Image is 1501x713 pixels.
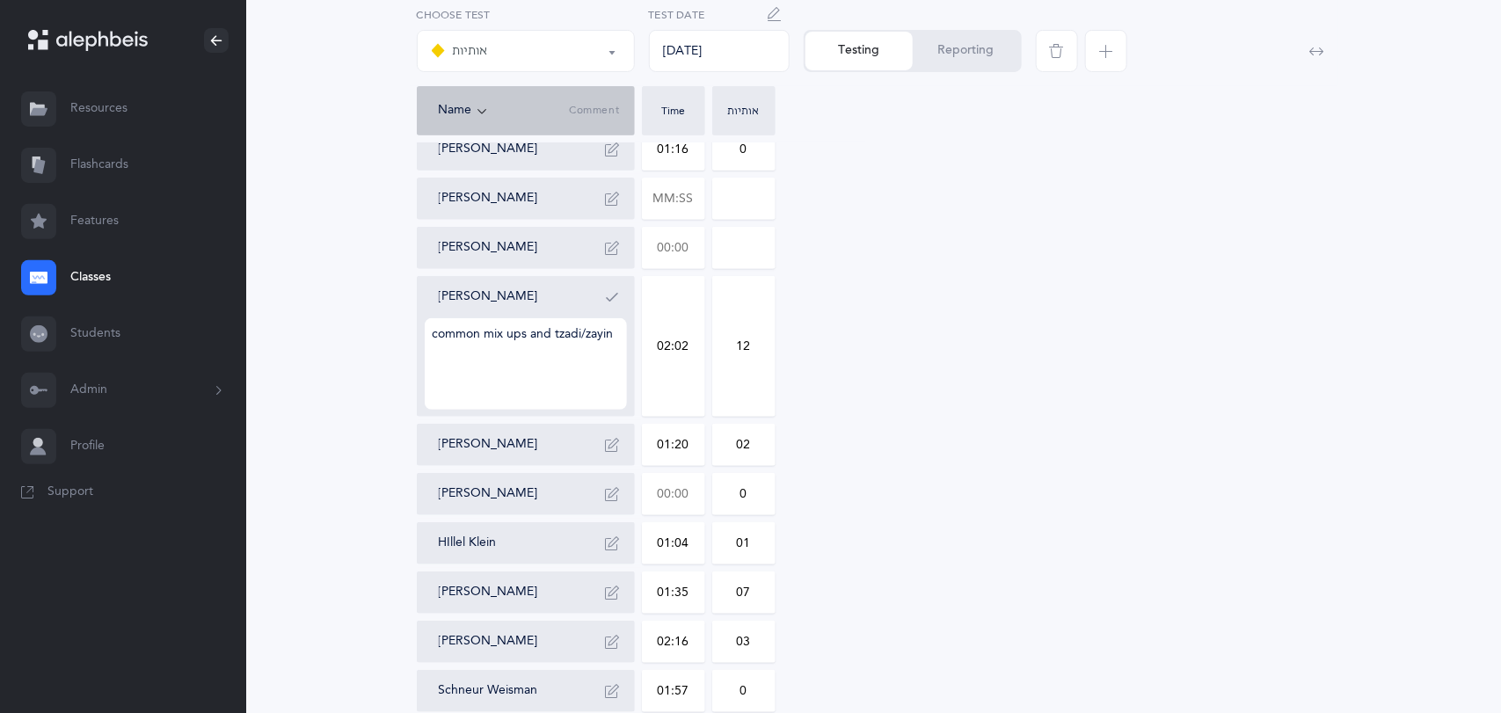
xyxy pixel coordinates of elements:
[432,40,488,62] div: אותיות
[439,682,538,700] button: Schneur Weisman
[643,228,704,268] input: 00:00
[646,105,701,116] div: Time
[643,523,704,564] input: MM:SS
[649,30,790,72] div: [DATE]
[643,572,704,613] input: MM:SS
[643,622,704,662] input: MM:SS
[649,7,790,23] label: Test Date
[569,104,619,118] span: Comment
[913,32,1020,70] button: Reporting
[439,190,538,207] button: [PERSON_NAME]
[439,101,570,120] div: Name
[439,239,538,257] button: [PERSON_NAME]
[643,129,704,170] input: MM:SS
[439,535,497,552] button: HIllel Klein
[643,178,704,219] input: MM:SS
[439,584,538,601] button: [PERSON_NAME]
[643,671,704,711] input: MM:SS
[417,30,635,72] button: אותיות
[439,288,538,306] button: [PERSON_NAME]
[439,436,538,454] button: [PERSON_NAME]
[417,7,635,23] label: Choose test
[439,633,538,651] button: [PERSON_NAME]
[643,425,704,465] input: MM:SS
[439,141,538,158] button: [PERSON_NAME]
[643,474,704,514] input: 00:00
[717,105,771,116] div: אותיות
[439,485,538,503] button: [PERSON_NAME]
[643,277,704,416] input: MM:SS
[47,484,93,501] span: Support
